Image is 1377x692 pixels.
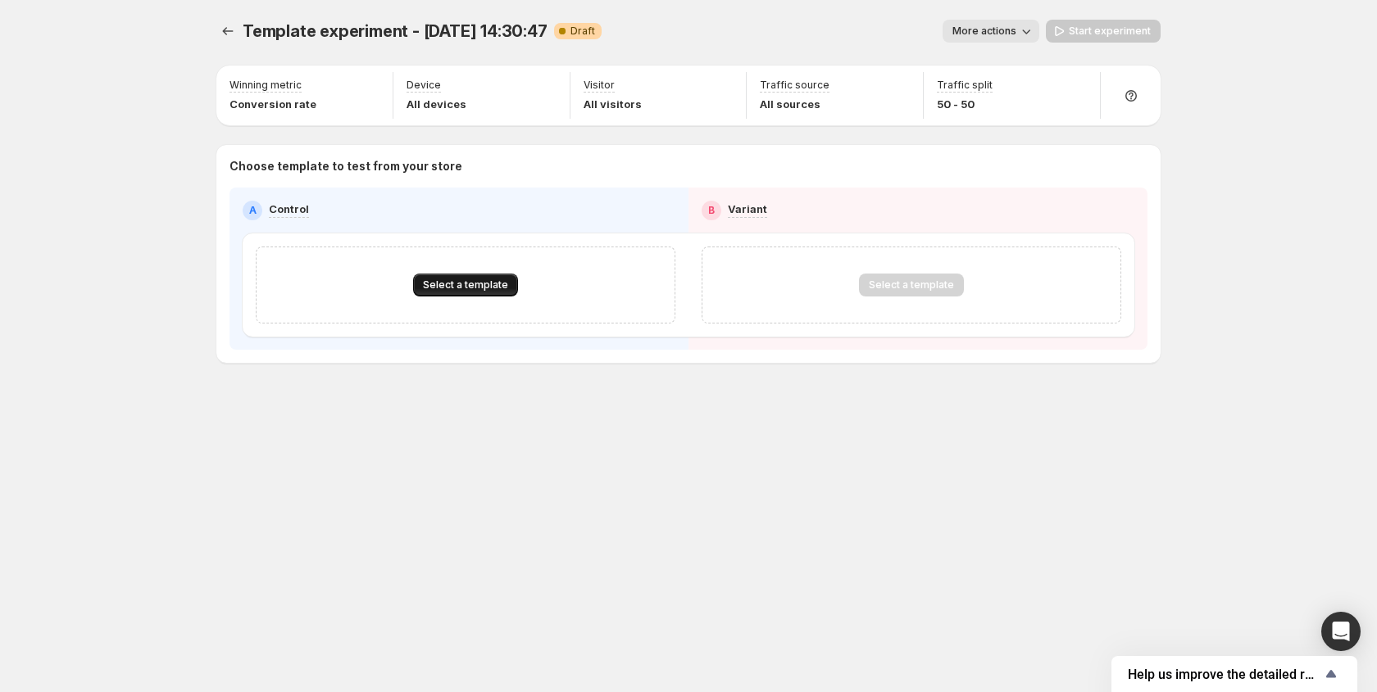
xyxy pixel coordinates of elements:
[1128,667,1321,682] span: Help us improve the detailed report for A/B campaigns
[269,201,309,217] p: Control
[229,96,316,112] p: Conversion rate
[937,96,993,112] p: 50 - 50
[1321,612,1361,651] div: Open Intercom Messenger
[1128,664,1341,684] button: Show survey - Help us improve the detailed report for A/B campaigns
[243,21,548,41] span: Template experiment - [DATE] 14:30:47
[413,274,518,296] button: Select a template
[229,79,302,92] p: Winning metric
[943,20,1039,43] button: More actions
[216,20,239,43] button: Experiments
[937,79,993,92] p: Traffic split
[728,201,767,217] p: Variant
[423,278,508,292] span: Select a template
[249,204,257,217] h2: A
[952,25,1016,38] span: More actions
[584,79,615,92] p: Visitor
[760,96,829,112] p: All sources
[708,204,715,217] h2: B
[407,79,441,92] p: Device
[584,96,642,112] p: All visitors
[570,25,595,38] span: Draft
[760,79,829,92] p: Traffic source
[229,158,1147,174] p: Choose template to test from your store
[407,96,466,112] p: All devices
